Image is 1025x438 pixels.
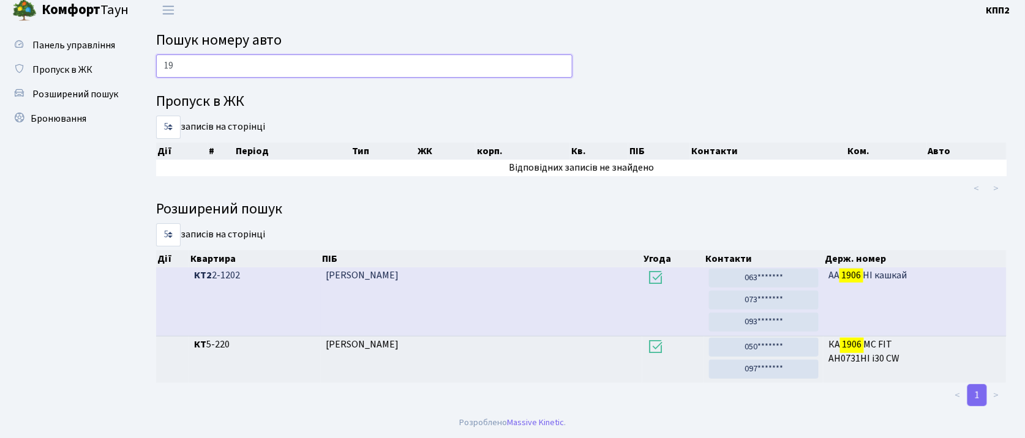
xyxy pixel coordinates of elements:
[6,106,129,131] a: Бронювання
[194,338,316,352] span: 5-220
[459,416,566,429] div: Розроблено .
[967,384,987,406] a: 1
[416,143,476,160] th: ЖК
[507,416,564,429] a: Massive Kinetic
[208,143,235,160] th: #
[690,143,846,160] th: Контакти
[6,82,129,106] a: Розширений пошук
[156,93,1007,111] h4: Пропуск в ЖК
[6,58,129,82] a: Пропуск в ЖК
[351,143,416,160] th: Тип
[628,143,690,160] th: ПІБ
[839,267,863,284] mark: 1906
[156,116,265,139] label: записів на сторінці
[235,143,351,160] th: Період
[194,269,316,283] span: 2-1202
[194,338,206,351] b: КТ
[156,160,1007,176] td: Відповідних записів не знайдено
[156,116,181,139] select: записів на сторінці
[986,4,1010,17] b: КПП2
[321,250,643,267] th: ПІБ
[156,223,265,247] label: записів на сторінці
[31,112,86,125] span: Бронювання
[194,269,212,282] b: КТ2
[156,29,282,51] span: Пошук номеру авто
[840,336,863,353] mark: 1906
[824,250,1007,267] th: Держ. номер
[32,87,118,101] span: Розширений пошук
[927,143,1007,160] th: Авто
[32,63,92,76] span: Пропуск в ЖК
[476,143,571,160] th: корп.
[189,250,321,267] th: Квартира
[705,250,824,267] th: Контакти
[6,33,129,58] a: Панель управління
[156,250,189,267] th: Дії
[846,143,927,160] th: Ком.
[156,223,181,247] select: записів на сторінці
[570,143,628,160] th: Кв.
[156,54,573,78] input: Пошук
[643,250,705,267] th: Угода
[326,269,399,282] span: [PERSON_NAME]
[986,3,1010,18] a: КПП2
[32,39,115,52] span: Панель управління
[326,338,399,351] span: [PERSON_NAME]
[828,269,1002,283] span: АА НІ кашкай
[828,338,1002,366] span: КА МС FIT АН0731НI i30 CW
[156,201,1007,218] h4: Розширений пошук
[156,143,208,160] th: Дії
